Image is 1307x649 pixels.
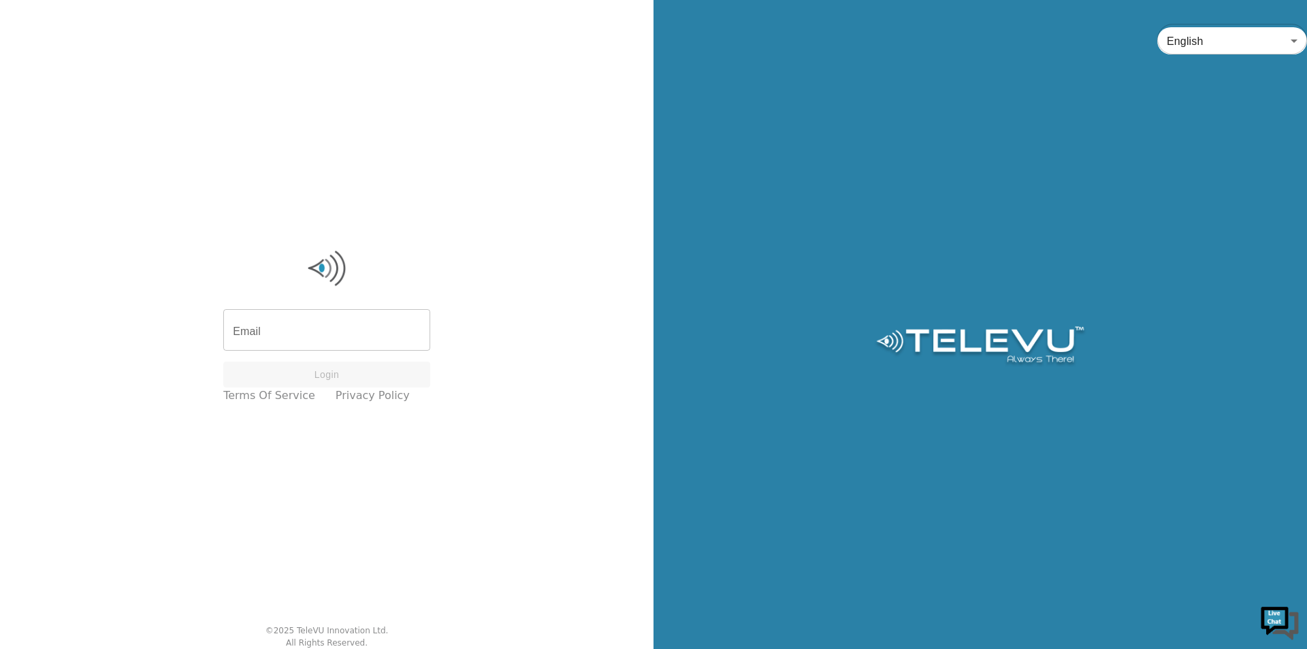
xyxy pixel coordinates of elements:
div: All Rights Reserved. [286,637,368,649]
img: Logo [874,326,1086,367]
a: Privacy Policy [336,387,410,404]
img: Chat Widget [1259,601,1300,642]
div: © 2025 TeleVU Innovation Ltd. [265,624,389,637]
a: Terms of Service [223,387,315,404]
img: Logo [223,248,430,289]
div: English [1157,22,1307,60]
